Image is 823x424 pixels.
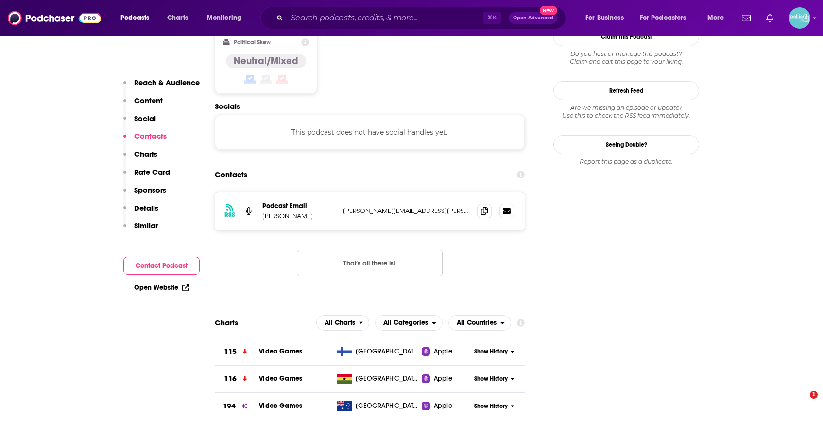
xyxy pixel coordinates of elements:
p: Reach & Audience [134,78,200,87]
img: User Profile [789,7,810,29]
a: Apple [422,347,471,356]
p: Charts [134,149,157,159]
h2: Categories [375,315,443,331]
span: New [540,6,557,15]
h2: Political Skew [234,39,271,46]
p: Details [134,203,158,212]
span: Finland [356,347,419,356]
h2: Platforms [316,315,370,331]
span: ⌘ K [483,12,501,24]
span: Do you host or manage this podcast? [553,50,699,58]
div: Search podcasts, credits, & more... [270,7,575,29]
button: Show profile menu [789,7,810,29]
button: Show History [471,348,518,356]
span: For Business [585,11,624,25]
button: Rate Card [123,167,170,185]
button: open menu [701,10,736,26]
p: [PERSON_NAME] [262,212,335,220]
span: For Podcasters [640,11,686,25]
a: Video Games [259,347,302,355]
h3: 115 [224,346,236,357]
a: [GEOGRAPHIC_DATA] [333,347,422,356]
h2: Contacts [215,165,247,184]
p: Similar [134,221,158,230]
span: Ghana [356,374,419,384]
button: Contact Podcast [123,257,200,275]
p: Contacts [134,131,167,141]
img: Podchaser - Follow, Share and Rate Podcasts [8,9,101,27]
input: Search podcasts, credits, & more... [287,10,483,26]
iframe: Intercom live chat [790,391,813,414]
a: Seeing Double? [553,135,699,154]
button: open menu [448,315,511,331]
div: This podcast does not have social handles yet. [215,115,525,150]
p: Social [134,114,156,123]
a: Charts [161,10,194,26]
a: Apple [422,374,471,384]
span: More [707,11,724,25]
a: Show notifications dropdown [738,10,754,26]
button: Show History [471,402,518,410]
a: Show notifications dropdown [762,10,777,26]
span: Show History [474,348,508,356]
a: Video Games [259,374,302,383]
p: Content [134,96,163,105]
span: Logged in as JessicaPellien [789,7,810,29]
span: 1 [810,391,818,399]
button: Claim This Podcast [553,27,699,46]
a: 194 [215,393,259,420]
div: Claim and edit this page to your liking. [553,50,699,66]
a: [GEOGRAPHIC_DATA] [333,401,422,411]
button: open menu [114,10,162,26]
a: 116 [215,366,259,392]
a: Apple [422,401,471,411]
button: open menu [375,315,443,331]
span: Open Advanced [513,16,553,20]
span: Show History [474,402,508,410]
button: Show History [471,375,518,383]
button: Social [123,114,156,132]
p: Sponsors [134,185,166,194]
button: Charts [123,149,157,167]
span: Show History [474,375,508,383]
a: Open Website [134,283,189,292]
h4: Neutral/Mixed [234,55,298,67]
a: 115 [215,338,259,365]
button: open menu [634,10,701,26]
span: Podcasts [120,11,149,25]
button: Content [123,96,163,114]
span: All Categories [383,319,428,326]
button: open menu [579,10,636,26]
h2: Countries [448,315,511,331]
p: Rate Card [134,167,170,177]
button: Similar [123,221,158,239]
button: Open AdvancedNew [509,12,558,24]
span: Apple [434,401,452,411]
h2: Charts [215,318,238,327]
span: All Charts [325,319,355,326]
span: Apple [434,374,452,384]
a: [GEOGRAPHIC_DATA] [333,374,422,384]
span: Monitoring [207,11,241,25]
h3: 116 [224,373,236,385]
span: Australia [356,401,419,411]
div: Are we missing an episode or update? Use this to check the RSS feed immediately. [553,104,699,120]
button: open menu [316,315,370,331]
button: Refresh Feed [553,81,699,100]
h3: 194 [223,401,236,412]
span: Charts [167,11,188,25]
p: [PERSON_NAME][EMAIL_ADDRESS][PERSON_NAME][DOMAIN_NAME] [343,207,469,215]
button: Nothing here. [297,250,443,276]
button: open menu [200,10,254,26]
div: Report this page as a duplicate. [553,158,699,166]
button: Contacts [123,131,167,149]
button: Sponsors [123,185,166,203]
p: Podcast Email [262,202,335,210]
a: Video Games [259,402,302,410]
span: All Countries [457,319,497,326]
h2: Socials [215,102,525,111]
